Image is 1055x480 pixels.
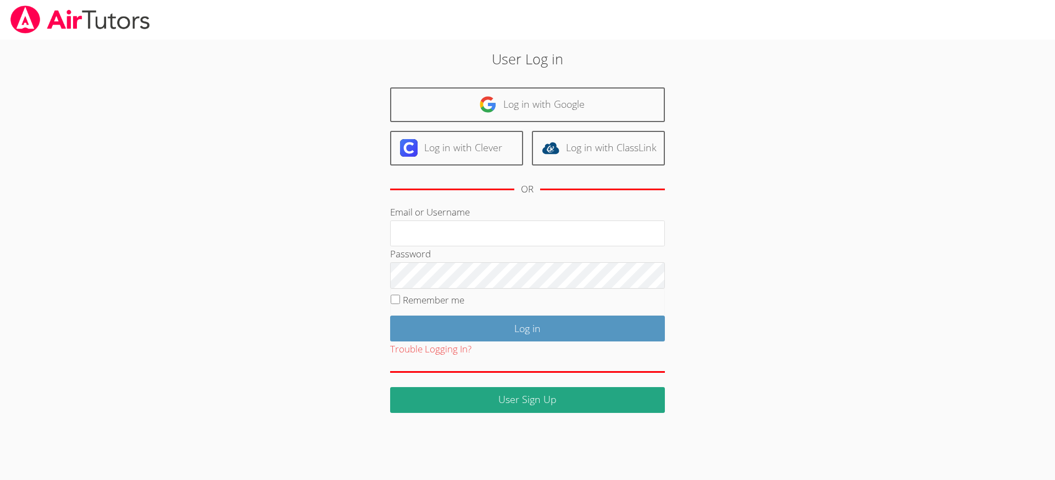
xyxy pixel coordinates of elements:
img: airtutors_banner-c4298cdbf04f3fff15de1276eac7730deb9818008684d7c2e4769d2f7ddbe033.png [9,5,151,34]
a: User Sign Up [390,387,665,413]
label: Email or Username [390,206,470,218]
a: Log in with Google [390,87,665,122]
button: Trouble Logging In? [390,341,471,357]
h2: User Log in [243,48,813,69]
img: google-logo-50288ca7cdecda66e5e0955fdab243c47b7ad437acaf1139b6f446037453330a.svg [479,96,497,113]
label: Remember me [403,294,464,306]
img: classlink-logo-d6bb404cc1216ec64c9a2012d9dc4662098be43eaf13dc465df04b49fa7ab582.svg [542,139,559,157]
a: Log in with Clever [390,131,523,165]
img: clever-logo-6eab21bc6e7a338710f1a6ff85c0baf02591cd810cc4098c63d3a4b26e2feb20.svg [400,139,418,157]
label: Password [390,247,431,260]
a: Log in with ClassLink [532,131,665,165]
div: OR [521,181,534,197]
input: Log in [390,316,665,341]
